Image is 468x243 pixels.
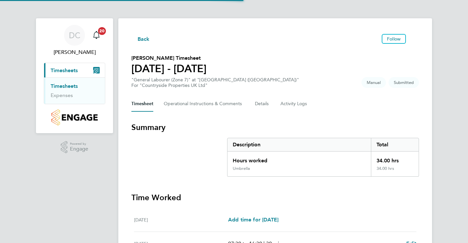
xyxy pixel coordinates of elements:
div: For "Countryside Properties UK Ltd" [131,83,299,88]
nav: Main navigation [36,18,113,133]
div: "General Labourer (Zone 7)" at "[GEOGRAPHIC_DATA] ([GEOGRAPHIC_DATA])" [131,77,299,88]
a: Add time for [DATE] [228,216,278,224]
button: Details [255,96,270,112]
a: Expenses [51,92,73,98]
div: Summary [227,138,419,177]
span: 20 [98,27,106,35]
div: Description [227,138,371,151]
span: This timesheet is Submitted. [389,77,419,88]
div: [DATE] [134,216,228,224]
a: Powered byEngage [61,141,89,154]
h1: [DATE] - [DATE] [131,62,207,75]
button: Timesheets Menu [409,37,419,40]
a: Timesheets [51,83,78,89]
a: Go to home page [44,109,105,125]
button: Operational Instructions & Comments [164,96,244,112]
div: Timesheets [44,77,105,104]
div: 34.00 hrs [371,152,419,166]
div: Hours worked [227,152,371,166]
button: Activity Logs [280,96,308,112]
h3: Time Worked [131,192,419,203]
span: Add time for [DATE] [228,217,278,223]
span: DC [69,31,80,40]
h3: Summary [131,122,419,133]
h2: [PERSON_NAME] Timesheet [131,54,207,62]
button: Follow [382,34,406,44]
span: David Craig [44,48,105,56]
span: Engage [70,146,88,152]
button: Timesheet [131,96,153,112]
span: Back [138,35,150,43]
button: Back [131,35,150,43]
span: Follow [387,36,401,42]
span: Timesheets [51,67,78,73]
a: DC[PERSON_NAME] [44,25,105,56]
span: This timesheet was manually created. [361,77,386,88]
a: 20 [90,25,103,46]
img: countryside-properties-logo-retina.png [51,109,97,125]
span: Powered by [70,141,88,147]
button: Timesheets [44,63,105,77]
div: 34.00 hrs [371,166,419,176]
div: Total [371,138,419,151]
div: Umbrella [233,166,250,171]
